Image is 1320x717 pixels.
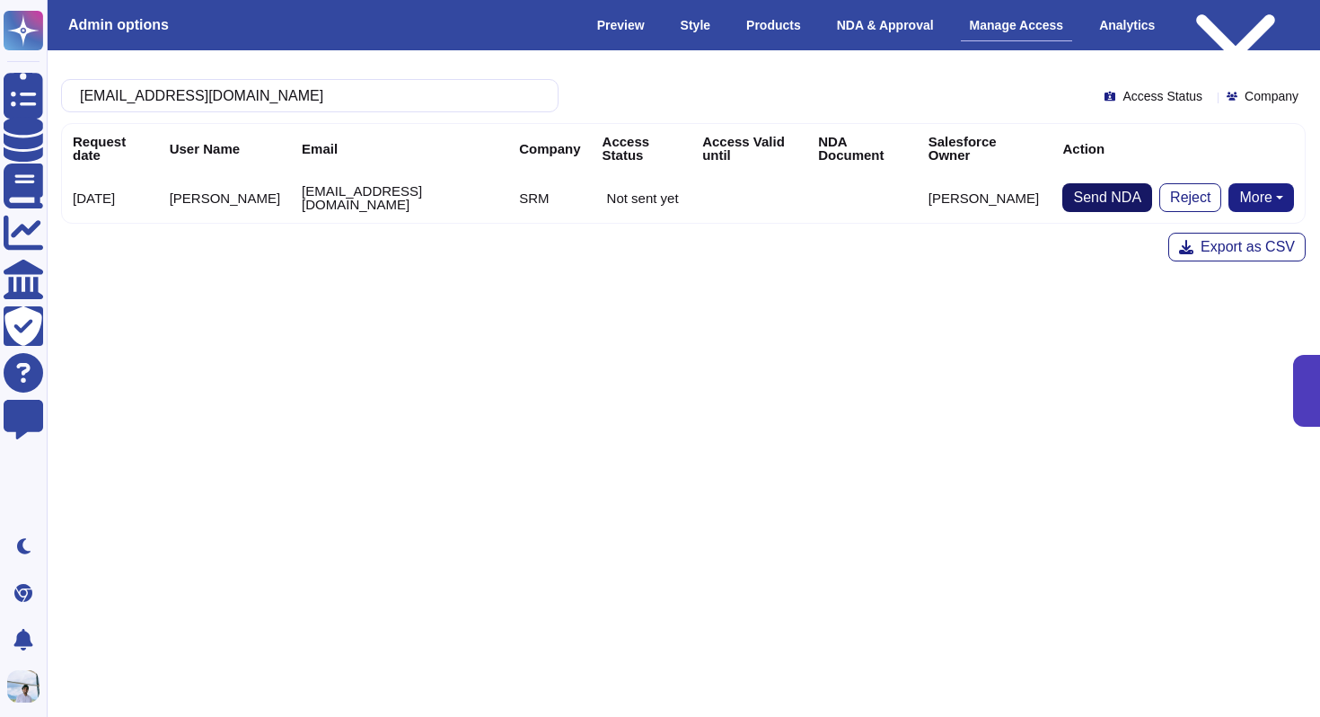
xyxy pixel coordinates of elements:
img: user [7,670,40,703]
th: Access Valid until [691,124,807,173]
th: Action [1052,124,1305,173]
span: Company [1245,90,1298,102]
th: Salesforce Owner [918,124,1052,173]
span: Access Status [1122,90,1202,102]
div: NDA & Approval [828,10,943,40]
p: Not sent yet [607,191,679,205]
div: Analytics [1090,10,1164,40]
th: Email [291,124,508,173]
th: NDA Document [807,124,918,173]
th: Request date [62,124,159,173]
h3: Admin options [68,16,169,33]
span: Export as CSV [1201,240,1295,254]
button: Reject [1159,183,1221,212]
div: Style [672,10,719,40]
td: [EMAIL_ADDRESS][DOMAIN_NAME] [291,173,508,223]
button: More [1228,183,1294,212]
th: Company [508,124,591,173]
div: Products [737,10,810,40]
div: Manage Access [961,10,1073,41]
th: User Name [159,124,291,173]
button: Export as CSV [1168,233,1306,261]
td: [PERSON_NAME] [159,173,291,223]
button: user [4,667,52,706]
div: Preview [588,10,654,40]
button: Send NDA [1062,183,1152,212]
input: Search by keywords [71,80,540,111]
span: Send NDA [1073,190,1141,205]
td: [PERSON_NAME] [918,173,1052,223]
td: SRM [508,173,591,223]
th: Access Status [592,124,692,173]
span: Reject [1170,190,1210,205]
td: [DATE] [62,173,159,223]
